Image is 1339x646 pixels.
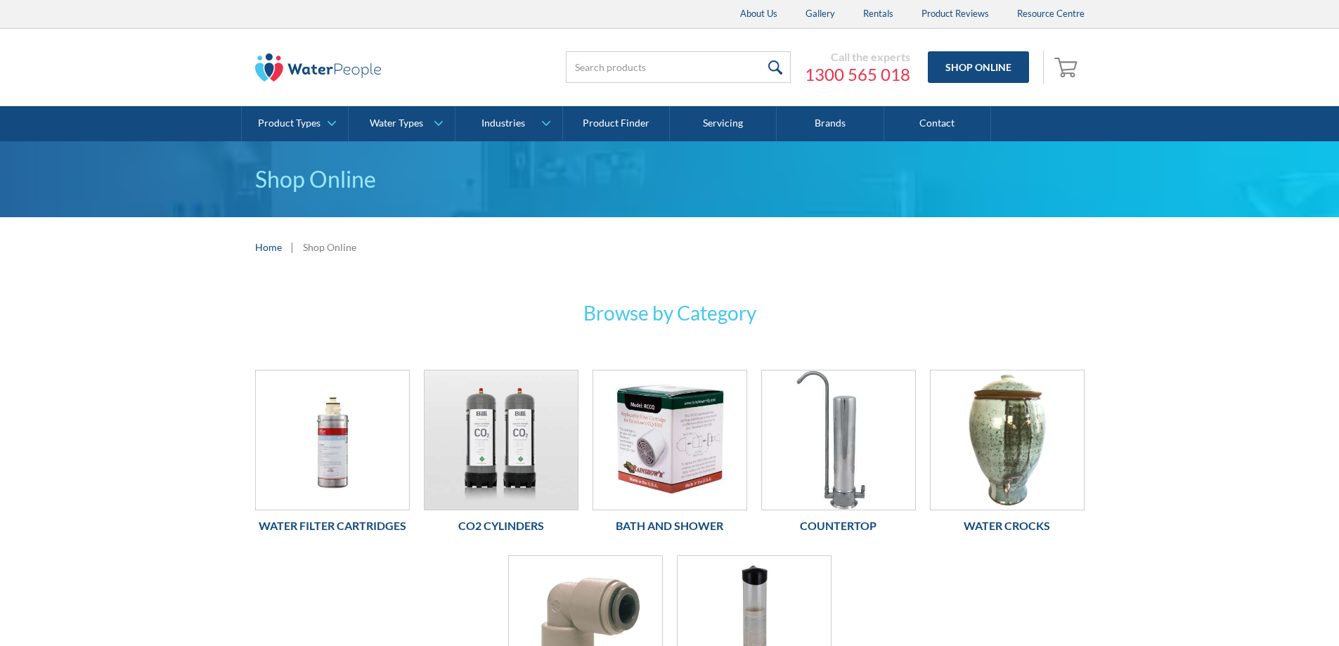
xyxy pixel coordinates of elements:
[242,106,348,141] a: Product Types
[761,370,916,541] a: CountertopCountertop
[255,370,410,541] a: Water Filter CartridgesWater Filter Cartridges
[930,517,1085,534] h6: Water Crocks
[255,53,382,82] img: The Water People
[805,50,910,64] div: Call the experts
[884,106,991,141] a: Contact
[258,117,321,129] div: Product Types
[1054,56,1081,78] img: shopping cart
[481,117,525,129] div: Industries
[424,517,578,534] h6: Co2 Cylinders
[777,106,884,141] a: Brands
[424,370,578,541] a: Co2 CylindersCo2 Cylinders
[349,106,455,141] a: Water Types
[289,238,296,255] div: |
[563,106,670,141] a: Product Finder
[593,517,747,534] h6: Bath and Shower
[670,106,777,141] a: Servicing
[928,51,1029,83] a: Shop Online
[455,106,562,141] a: Industries
[1051,51,1085,84] a: Open empty cart
[396,298,944,328] h3: Browse by Category
[303,240,356,254] div: Shop Online
[566,51,791,83] input: Search products
[256,370,409,510] img: Water Filter Cartridges
[931,370,1084,510] img: Water Crocks
[593,370,747,541] a: Bath and ShowerBath and Shower
[805,64,910,85] a: 1300 565 018
[425,370,578,510] img: Co2 Cylinders
[930,370,1085,541] a: Water CrocksWater Crocks
[761,517,916,534] h6: Countertop
[255,240,282,254] a: Home
[762,370,915,510] img: Countertop
[370,117,423,129] div: Water Types
[255,162,1085,196] h1: Shop Online
[593,370,746,510] img: Bath and Shower
[1198,576,1339,646] iframe: podium webchat widget bubble
[255,517,410,534] h6: Water Filter Cartridges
